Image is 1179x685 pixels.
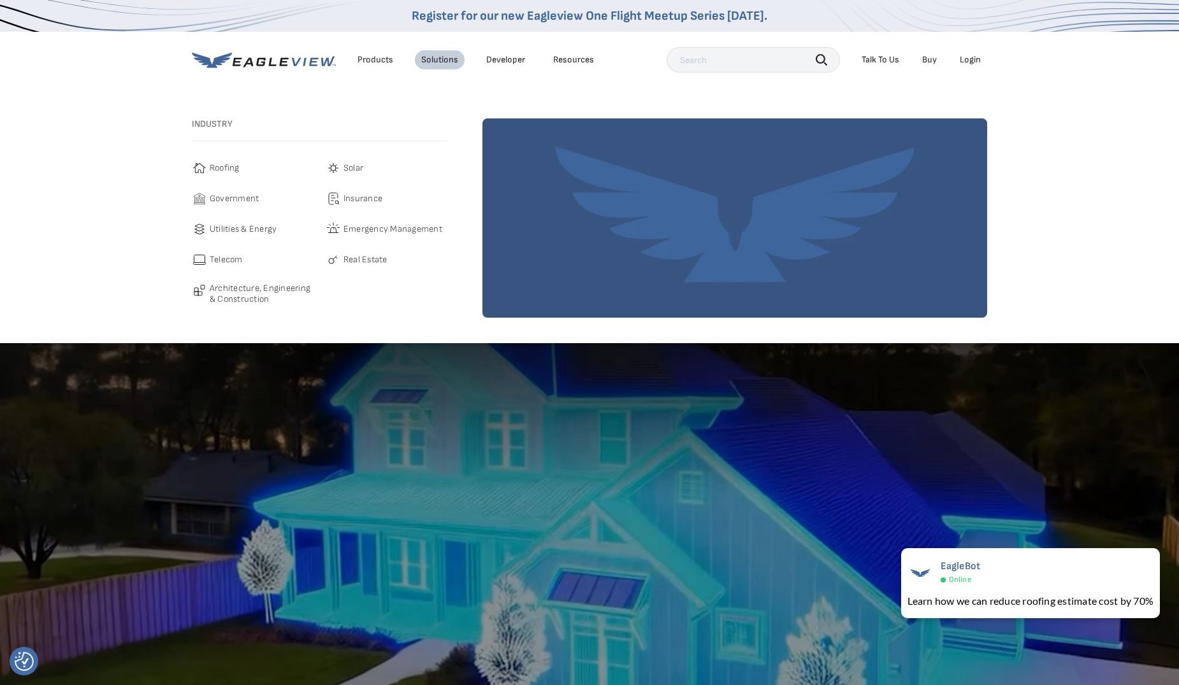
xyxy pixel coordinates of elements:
[326,252,341,267] img: real-estate-icon.svg
[326,252,447,267] a: Real Estate
[192,283,313,305] a: Architecture, Engineering & Construction
[192,283,207,298] img: architecture-icon.svg
[210,191,259,206] span: Government
[482,118,987,318] img: solutions-default-image-1.webp
[949,575,971,584] span: Online
[192,160,207,176] img: roofing-icon.svg
[908,593,1154,609] div: Learn how we can reduce roofing estimate cost by 70%
[192,191,313,206] a: Government
[553,54,594,66] div: Resources
[326,222,341,237] img: emergency-icon.svg
[326,160,341,176] img: solar-icon.svg
[210,283,313,305] span: Architecture, Engineering & Construction
[210,222,277,237] span: Utilities & Energy
[922,54,937,66] a: Buy
[210,252,243,267] span: Telecom
[192,222,207,237] img: utilities-icon.svg
[344,191,382,206] span: Insurance
[326,191,341,206] img: insurance-icon.svg
[344,252,387,267] span: Real Estate
[326,222,447,237] a: Emergency Management
[344,222,442,237] span: Emergency Management
[908,560,933,586] img: EagleBot
[210,160,240,176] span: Roofing
[192,252,313,267] a: Telecom
[412,8,767,24] a: Register for our new Eagleview One Flight Meetup Series [DATE].
[192,222,313,237] a: Utilities & Energy
[941,560,981,572] span: EagleBot
[192,160,313,176] a: Roofing
[960,54,981,66] div: Login
[486,54,525,66] a: Developer
[344,160,363,176] span: Solar
[667,47,840,73] input: Search
[326,160,447,176] a: Solar
[192,118,447,130] h3: Industry
[421,54,458,66] div: Solutions
[358,54,393,66] div: Products
[326,191,447,206] a: Insurance
[862,54,899,66] div: Talk To Us
[15,652,34,671] img: Revisit consent button
[15,652,34,671] button: Consent Preferences
[192,252,207,267] img: telecom-icon.svg
[192,191,207,206] img: government-icon.svg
